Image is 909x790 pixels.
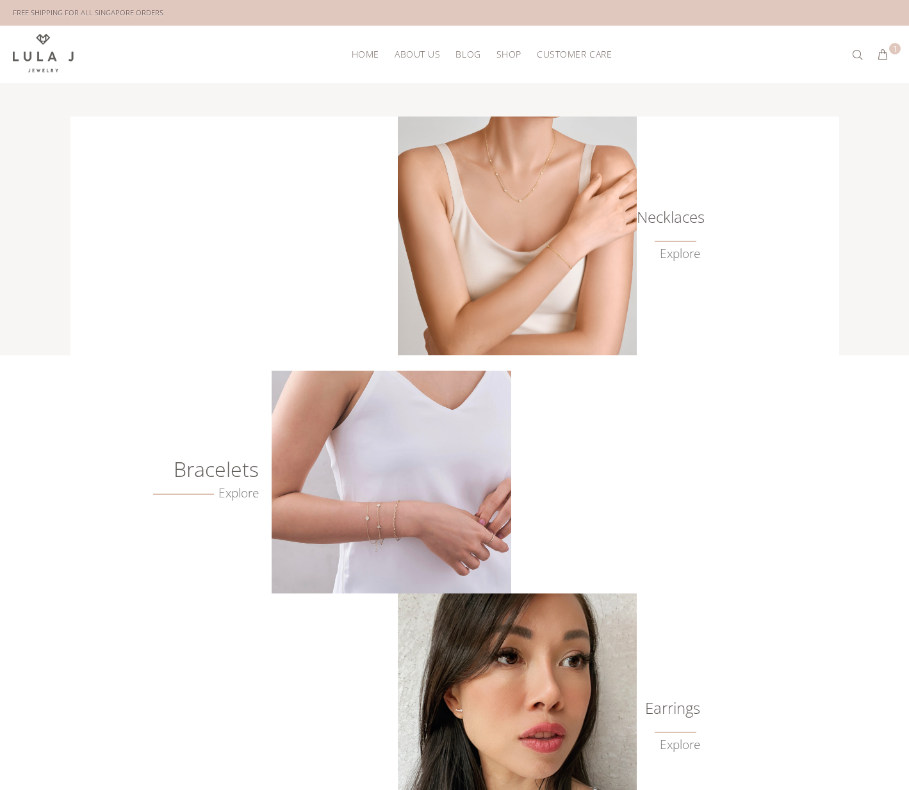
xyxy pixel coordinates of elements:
span: About Us [395,49,440,59]
span: Shop [496,49,521,59]
a: HOME [344,44,387,64]
a: Explore [153,486,259,501]
button: 1 [871,45,894,65]
span: HOME [352,49,379,59]
span: Customer Care [537,49,612,59]
a: Explore [660,246,700,261]
a: Earrings [636,702,700,714]
h6: Bracelets [114,463,259,476]
a: Explore [660,738,700,752]
a: Shop [489,44,529,64]
a: Blog [448,44,488,64]
img: Lula J Gold Necklaces Collection [398,117,637,355]
span: Blog [455,49,480,59]
h6: Necklaces [636,211,700,223]
a: About Us [387,44,448,64]
div: FREE SHIPPING FOR ALL SINGAPORE ORDERS [13,6,163,20]
a: Customer Care [529,44,612,64]
img: Crafted Gold Bracelets from Lula J Jewelry [272,371,511,593]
